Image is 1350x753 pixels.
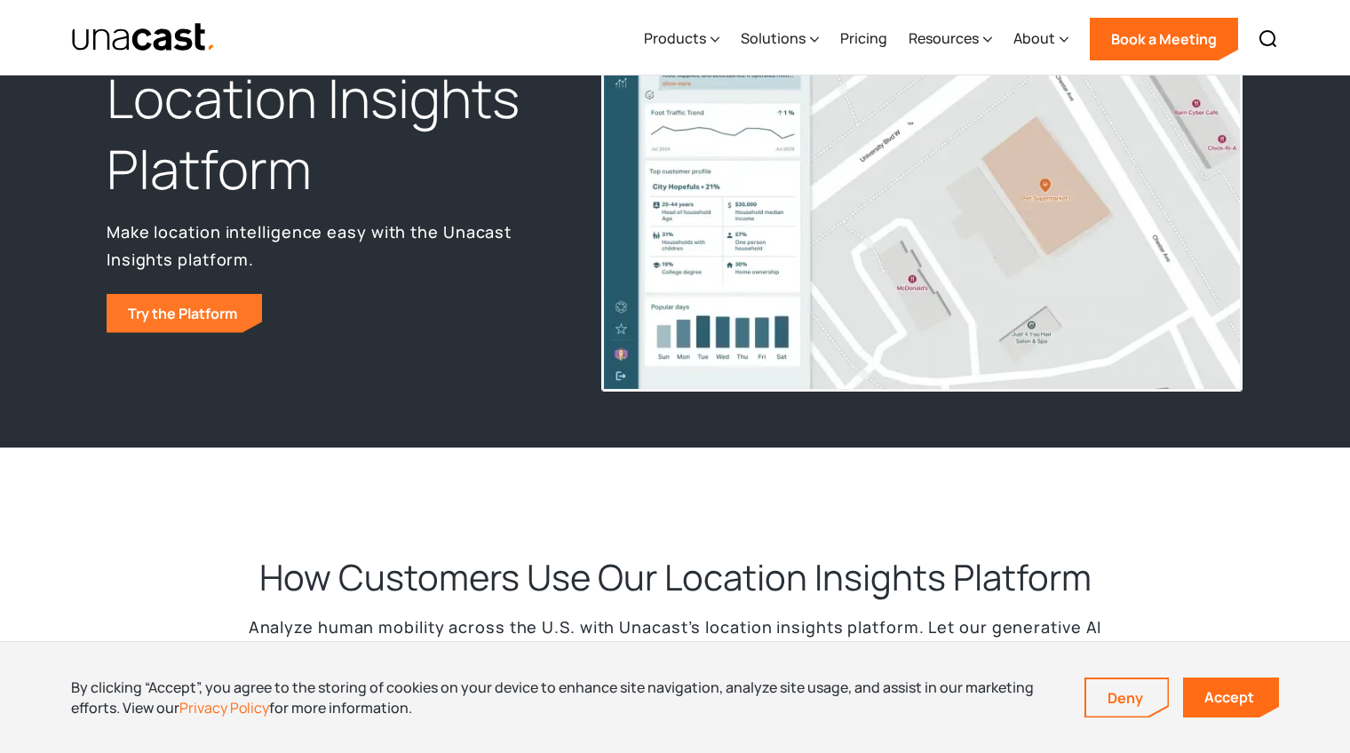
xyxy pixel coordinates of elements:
[840,3,887,75] a: Pricing
[107,294,262,333] a: Try the Platform
[644,28,706,49] div: Products
[741,3,819,75] div: Solutions
[644,3,719,75] div: Products
[909,3,992,75] div: Resources
[741,28,806,49] div: Solutions
[259,554,1092,600] h2: How Customers Use Our Location Insights Platform
[179,698,269,717] a: Privacy Policy
[71,22,216,53] a: home
[71,678,1058,717] div: By clicking “Accept”, you agree to the storing of cookies on your device to enhance site navigati...
[1086,679,1168,717] a: Deny
[1183,678,1279,717] a: Accept
[231,614,1119,666] p: Analyze human mobility across the U.S. with Unacast’s location insights platform. Let our generat...
[1013,3,1068,75] div: About
[1090,18,1238,60] a: Book a Meeting
[1013,28,1055,49] div: About
[909,28,979,49] div: Resources
[71,22,216,53] img: Unacast text logo
[107,218,561,272] p: Make location intelligence easy with the Unacast Insights platform.
[107,63,561,205] h1: Location Insights Platform
[1258,28,1279,50] img: Search icon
